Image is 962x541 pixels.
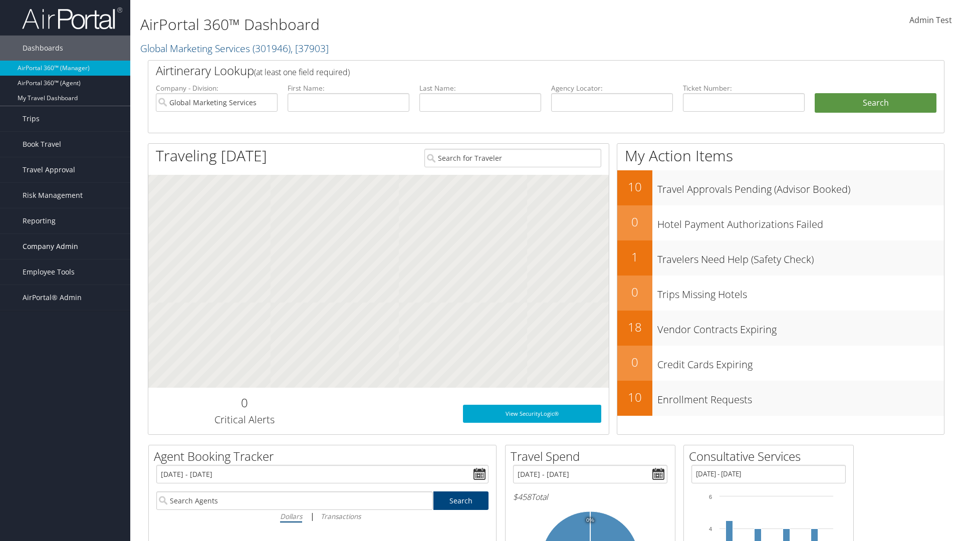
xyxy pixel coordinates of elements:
input: Search Agents [156,491,433,510]
h1: AirPortal 360™ Dashboard [140,14,681,35]
h3: Enrollment Requests [657,388,944,407]
h2: Agent Booking Tracker [154,448,496,465]
h2: Consultative Services [689,448,853,465]
h3: Travelers Need Help (Safety Check) [657,247,944,266]
a: 0Hotel Payment Authorizations Failed [617,205,944,240]
span: AirPortal® Admin [23,285,82,310]
h2: 0 [156,394,333,411]
h3: Credit Cards Expiring [657,353,944,372]
img: airportal-logo.png [22,7,122,30]
a: 1Travelers Need Help (Safety Check) [617,240,944,276]
label: Ticket Number: [683,83,805,93]
div: | [156,510,489,522]
h3: Hotel Payment Authorizations Failed [657,212,944,231]
span: Company Admin [23,234,78,259]
span: ( 301946 ) [253,42,291,55]
h1: Traveling [DATE] [156,145,267,166]
h2: 18 [617,319,652,336]
a: View SecurityLogic® [463,405,601,423]
span: , [ 37903 ] [291,42,329,55]
a: Admin Test [909,5,952,36]
span: Dashboards [23,36,63,61]
h2: 10 [617,178,652,195]
a: 0Credit Cards Expiring [617,346,944,381]
label: Last Name: [419,83,541,93]
i: Transactions [321,511,361,521]
input: Search for Traveler [424,149,601,167]
h2: 0 [617,284,652,301]
h3: Critical Alerts [156,413,333,427]
h3: Travel Approvals Pending (Advisor Booked) [657,177,944,196]
a: Global Marketing Services [140,42,329,55]
a: 10Enrollment Requests [617,381,944,416]
h2: Airtinerary Lookup [156,62,870,79]
h2: 0 [617,354,652,371]
a: 10Travel Approvals Pending (Advisor Booked) [617,170,944,205]
a: Search [433,491,489,510]
a: 0Trips Missing Hotels [617,276,944,311]
a: 18Vendor Contracts Expiring [617,311,944,346]
span: Trips [23,106,40,131]
tspan: 6 [709,494,712,500]
label: Company - Division: [156,83,278,93]
span: Reporting [23,208,56,233]
h1: My Action Items [617,145,944,166]
h2: Travel Spend [511,448,675,465]
i: Dollars [280,511,302,521]
span: Risk Management [23,183,83,208]
h2: 10 [617,389,652,406]
h3: Trips Missing Hotels [657,283,944,302]
span: $458 [513,491,531,502]
tspan: 0% [586,517,594,523]
span: Book Travel [23,132,61,157]
label: First Name: [288,83,409,93]
tspan: 4 [709,526,712,532]
button: Search [815,93,936,113]
h3: Vendor Contracts Expiring [657,318,944,337]
span: Travel Approval [23,157,75,182]
span: Admin Test [909,15,952,26]
label: Agency Locator: [551,83,673,93]
h6: Total [513,491,667,502]
h2: 0 [617,213,652,230]
span: (at least one field required) [254,67,350,78]
span: Employee Tools [23,259,75,285]
h2: 1 [617,248,652,265]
